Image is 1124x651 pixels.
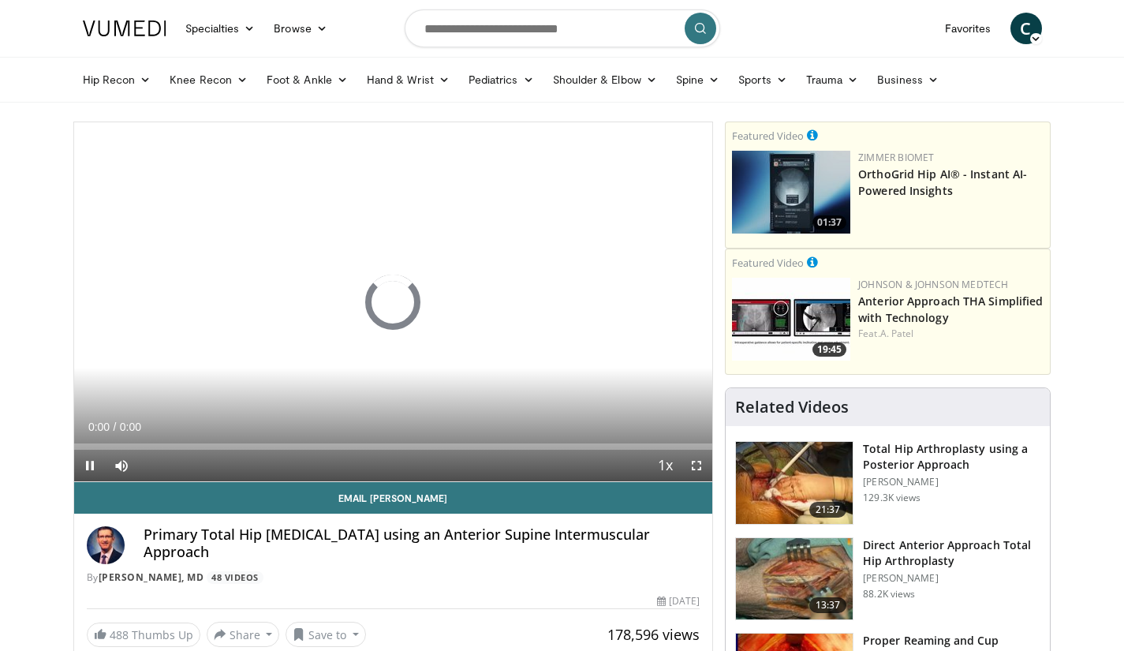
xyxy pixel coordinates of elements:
small: Featured Video [732,256,804,270]
a: Foot & Ankle [257,64,357,95]
span: 0:00 [120,421,141,433]
a: C [1010,13,1042,44]
p: 129.3K views [863,492,920,504]
a: Shoulder & Elbow [543,64,667,95]
a: OrthoGrid Hip AI® - Instant AI-Powered Insights [858,166,1027,198]
a: 48 Videos [207,571,264,585]
h3: Total Hip Arthroplasty using a Posterior Approach [863,441,1040,473]
img: Avatar [87,526,125,564]
div: By [87,571,700,585]
div: Progress Bar [74,443,713,450]
a: Johnson & Johnson MedTech [858,278,1008,291]
a: Browse [264,13,337,44]
a: Business [868,64,948,95]
img: 51d03d7b-a4ba-45b7-9f92-2bfbd1feacc3.150x105_q85_crop-smart_upscale.jpg [732,151,850,234]
a: Hip Recon [73,64,161,95]
span: 178,596 views [607,625,700,644]
a: Anterior Approach THA Simplified with Technology [858,294,1043,325]
span: 0:00 [88,421,110,433]
a: 13:37 Direct Anterior Approach Total Hip Arthroplasty [PERSON_NAME] 88.2K views [735,537,1040,621]
a: 01:37 [732,151,850,234]
button: Share [207,622,280,647]
img: 06bb1c17-1231-4454-8f12-6191b0b3b81a.150x105_q85_crop-smart_upscale.jpg [732,278,850,361]
span: 13:37 [809,597,847,613]
p: 88.2K views [863,588,915,600]
img: VuMedi Logo [83,21,166,36]
a: A. Patel [880,327,914,340]
a: Email [PERSON_NAME] [74,482,713,514]
div: Feat. [858,327,1044,341]
span: 21:37 [809,502,847,518]
a: Specialties [176,13,265,44]
p: [PERSON_NAME] [863,572,1040,585]
a: Zimmer Biomet [858,151,934,164]
button: Pause [74,450,106,481]
a: [PERSON_NAME], MD [99,571,204,584]
button: Mute [106,450,137,481]
h4: Related Videos [735,398,849,417]
img: 286987_0000_1.png.150x105_q85_crop-smart_upscale.jpg [736,442,853,524]
a: Hand & Wrist [357,64,459,95]
small: Featured Video [732,129,804,143]
a: Favorites [935,13,1001,44]
button: Fullscreen [681,450,712,481]
a: Sports [729,64,797,95]
p: [PERSON_NAME] [863,476,1040,488]
a: 21:37 Total Hip Arthroplasty using a Posterior Approach [PERSON_NAME] 129.3K views [735,441,1040,525]
a: Trauma [797,64,868,95]
img: 294118_0000_1.png.150x105_q85_crop-smart_upscale.jpg [736,538,853,620]
a: Knee Recon [160,64,257,95]
a: Pediatrics [459,64,543,95]
a: Spine [667,64,729,95]
a: 19:45 [732,278,850,361]
span: 01:37 [812,215,846,230]
video-js: Video Player [74,122,713,482]
span: / [114,421,117,433]
button: Save to [286,622,366,647]
button: Playback Rate [649,450,681,481]
a: 488 Thumbs Up [87,623,200,647]
span: 488 [110,627,129,642]
div: [DATE] [657,594,700,608]
h4: Primary Total Hip [MEDICAL_DATA] using an Anterior Supine Intermuscular Approach [144,526,700,560]
input: Search topics, interventions [405,9,720,47]
span: 19:45 [812,342,846,357]
h3: Direct Anterior Approach Total Hip Arthroplasty [863,537,1040,569]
